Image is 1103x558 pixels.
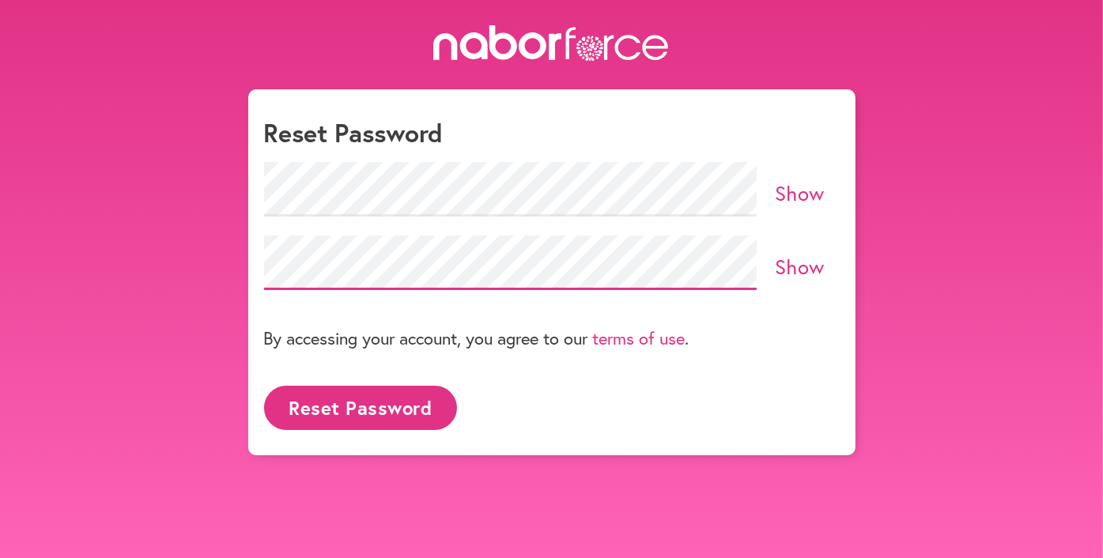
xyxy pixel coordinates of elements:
[264,326,689,349] p: By accessing your account, you agree to our .
[264,386,457,429] button: Reset Password
[593,326,686,349] a: terms of use
[775,253,825,280] a: Show
[775,179,825,206] a: Show
[264,118,840,148] h1: Reset Password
